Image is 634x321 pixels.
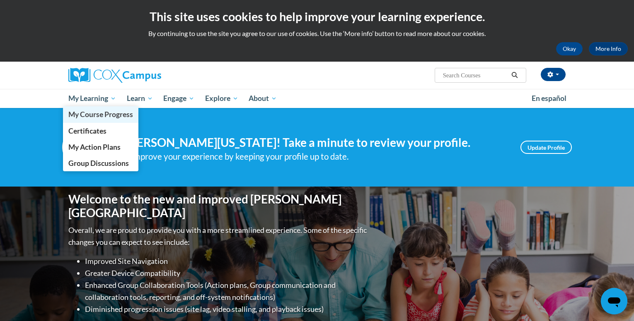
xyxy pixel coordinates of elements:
div: Help improve your experience by keeping your profile up to date. [112,150,508,163]
span: Engage [163,93,194,103]
span: Certificates [68,127,106,135]
a: My Course Progress [63,106,138,122]
span: My Action Plans [68,143,121,151]
button: Okay [556,42,583,55]
p: Overall, we are proud to provide you with a more streamlined experience. Some of the specific cha... [68,224,369,248]
button: Account Settings [541,68,566,81]
a: En español [526,90,572,107]
img: Cox Campus [68,68,161,83]
span: Explore [205,93,238,103]
li: Enhanced Group Collaboration Tools (Action plans, Group communication and collaboration tools, re... [85,279,369,303]
span: About [249,93,277,103]
iframe: Button to launch messaging window [601,288,627,314]
a: Engage [158,89,200,108]
button: Search [508,70,521,80]
span: My Course Progress [68,110,133,119]
a: Explore [200,89,244,108]
a: Cox Campus [68,68,226,83]
a: Learn [121,89,158,108]
a: Group Discussions [63,155,138,171]
p: By continuing to use the site you agree to our use of cookies. Use the ‘More info’ button to read... [6,29,628,38]
img: Profile Image [62,129,99,166]
span: En español [532,94,566,103]
span: Learn [127,93,153,103]
a: Update Profile [520,141,572,154]
span: My Learning [68,93,116,103]
li: Greater Device Compatibility [85,267,369,279]
span: Group Discussions [68,159,129,168]
h2: This site uses cookies to help improve your learning experience. [6,8,628,25]
div: Main menu [56,89,578,108]
li: Improved Site Navigation [85,255,369,267]
a: Certificates [63,123,138,139]
a: My Action Plans [63,139,138,155]
a: About [244,89,283,108]
a: More Info [589,42,628,55]
h1: Welcome to the new and improved [PERSON_NAME][GEOGRAPHIC_DATA] [68,192,369,220]
h4: Hi [PERSON_NAME][US_STATE]! Take a minute to review your profile. [112,136,508,150]
a: My Learning [63,89,121,108]
li: Diminished progression issues (site lag, video stalling, and playback issues) [85,303,369,315]
input: Search Courses [442,70,508,80]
